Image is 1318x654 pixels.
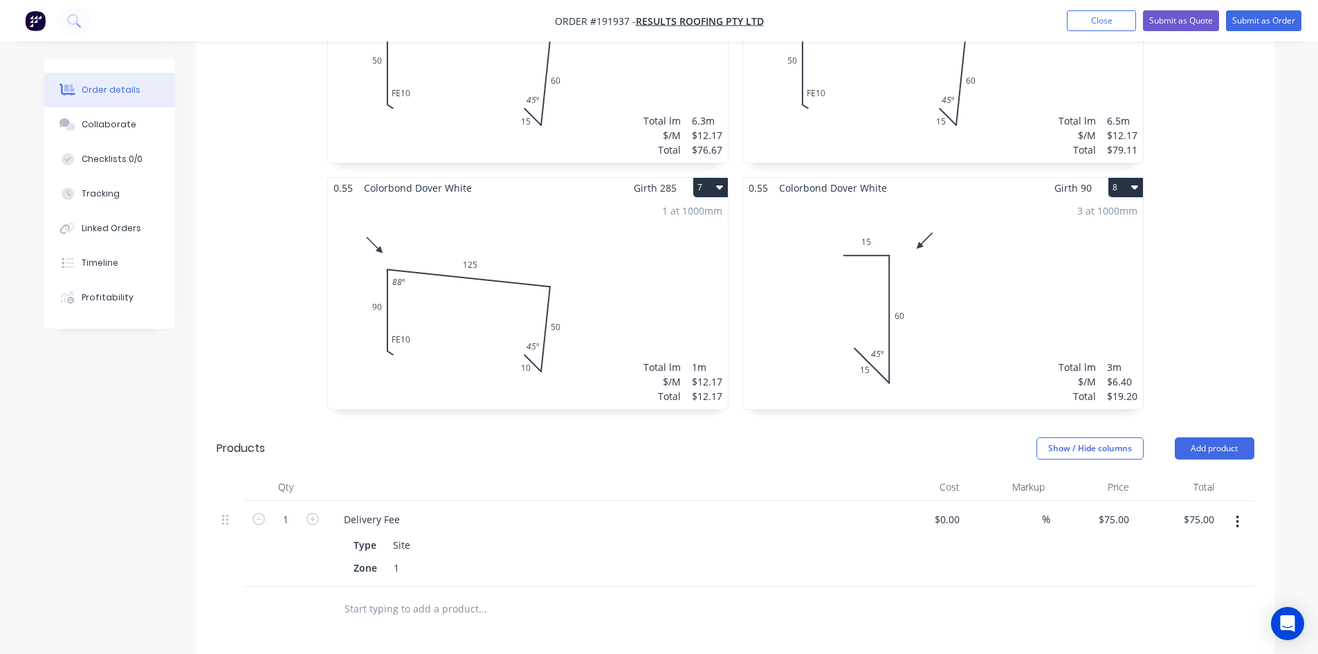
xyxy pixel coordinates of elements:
button: Timeline [44,246,175,280]
div: $/M [643,128,681,143]
a: Results Roofing Pty Ltd [636,15,764,28]
button: Profitability [44,280,175,315]
div: $76.67 [692,143,722,157]
span: 0.55 [743,178,774,198]
div: Total [1135,473,1220,501]
button: Close [1067,10,1136,31]
div: $12.17 [1107,128,1137,143]
button: 8 [1108,178,1143,197]
div: 6.3m [692,113,722,128]
div: Total [1059,143,1096,157]
div: $79.11 [1107,143,1137,157]
div: Site [387,535,416,555]
div: Zone [348,558,383,578]
div: $/M [643,374,681,389]
div: 3m [1107,360,1137,374]
button: Show / Hide columns [1036,437,1144,460]
div: Products [217,440,265,457]
div: Total lm [643,113,681,128]
div: Total [643,389,681,403]
div: $12.17 [692,389,722,403]
div: 1 [388,558,409,578]
div: Collaborate [82,118,136,131]
div: 015601545º3 at 1000mmTotal lm$/MTotal3m$6.40$19.20 [743,198,1143,409]
button: Checklists 0/0 [44,142,175,176]
img: Factory [25,10,46,31]
div: Total lm [643,360,681,374]
div: $19.20 [1107,389,1137,403]
span: Order #191937 - [555,15,636,28]
button: Submit as Quote [1143,10,1219,31]
div: Price [1050,473,1135,501]
span: 0.55 [328,178,358,198]
div: Cost [881,473,966,501]
button: Add product [1175,437,1254,460]
button: Order details [44,73,175,107]
span: Girth 90 [1054,178,1092,198]
div: 1 at 1000mm [662,203,722,218]
button: Tracking [44,176,175,211]
div: 6.5m [1107,113,1137,128]
div: Open Intercom Messenger [1271,607,1304,640]
div: Timeline [82,257,118,269]
span: % [1042,511,1050,527]
button: 7 [693,178,728,197]
div: Qty [244,473,327,501]
div: 0FE1090125501088º45º1 at 1000mmTotal lm$/MTotal1m$12.17$12.17 [328,198,728,409]
div: Delivery Fee [333,509,411,529]
div: $/M [1059,374,1096,389]
div: Order details [82,84,140,96]
div: Markup [965,473,1050,501]
div: $/M [1059,128,1096,143]
button: Linked Orders [44,211,175,246]
span: Girth 285 [634,178,677,198]
div: Linked Orders [82,222,141,235]
div: Total lm [1059,360,1096,374]
div: $12.17 [692,128,722,143]
button: Collaborate [44,107,175,142]
div: Profitability [82,291,134,304]
div: Tracking [82,188,120,200]
div: Type [348,535,382,555]
div: $6.40 [1107,374,1137,389]
div: 1m [692,360,722,374]
div: Total [643,143,681,157]
span: Colorbond Dover White [358,178,477,198]
button: Submit as Order [1226,10,1301,31]
span: Colorbond Dover White [774,178,893,198]
div: 3 at 1000mm [1077,203,1137,218]
div: Checklists 0/0 [82,153,143,165]
div: Total lm [1059,113,1096,128]
input: Start typing to add a product... [344,595,621,623]
div: $12.17 [692,374,722,389]
div: Total [1059,389,1096,403]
